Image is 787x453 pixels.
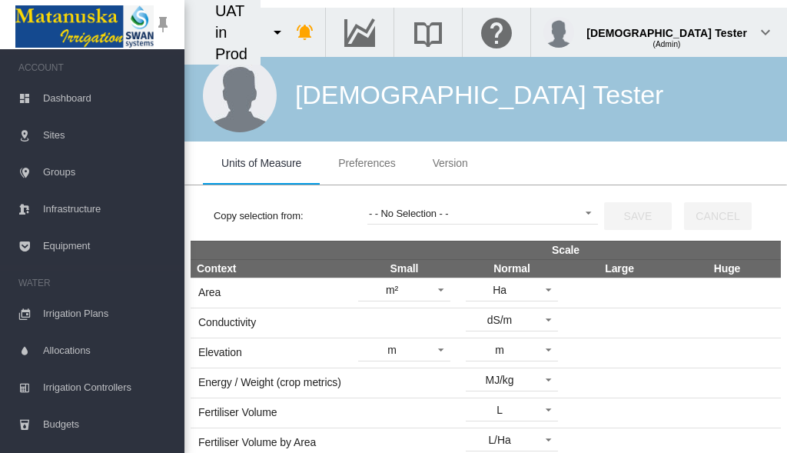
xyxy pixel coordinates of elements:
[221,157,301,169] span: Units of Measure
[43,191,172,228] span: Infrastructure
[387,344,397,356] div: m
[43,117,172,154] span: Sites
[543,17,574,48] img: profile.jpg
[43,369,172,406] span: Irrigation Controllers
[18,55,172,80] span: ACCOUNT
[295,77,663,114] div: [DEMOGRAPHIC_DATA] Tester
[493,284,506,296] div: Ha
[350,241,781,259] th: Scale
[262,17,293,48] button: icon-menu-down
[15,5,154,48] img: Matanuska_LOGO.png
[191,259,350,278] th: Context
[496,404,503,416] div: L
[191,398,350,428] td: Fertiliser Volume
[191,338,350,368] td: Elevation
[604,202,672,230] button: Save
[214,209,367,223] label: Copy selection from:
[684,202,752,230] button: Cancel
[653,40,681,48] span: (Admin)
[369,208,448,219] div: - - No Selection - -
[478,23,515,42] md-icon: Click here for help
[203,58,277,132] img: male.jpg
[458,259,566,278] th: Normal
[386,284,398,296] div: m²
[566,259,673,278] th: Large
[43,295,172,332] span: Irrigation Plans
[756,23,775,42] md-icon: icon-chevron-down
[433,157,468,169] span: Version
[341,23,378,42] md-icon: Go to the Data Hub
[486,374,514,386] div: MJ/kg
[43,228,172,265] span: Equipment
[43,80,172,117] span: Dashboard
[531,8,787,57] button: [DEMOGRAPHIC_DATA] Tester (Admin) icon-chevron-down
[586,19,747,35] div: [DEMOGRAPHIC_DATA] Tester
[154,15,172,34] md-icon: icon-pin
[18,271,172,295] span: WATER
[268,23,287,42] md-icon: icon-menu-down
[410,23,447,42] md-icon: Search the knowledge base
[43,154,172,191] span: Groups
[488,434,510,446] div: L/Ha
[43,332,172,369] span: Allocations
[191,278,350,308] td: Area
[290,17,320,48] button: icon-bell-ring
[673,259,781,278] th: Huge
[495,344,504,356] div: m
[350,259,458,278] th: Small
[338,157,395,169] span: Preferences
[296,23,314,42] md-icon: icon-bell-ring
[43,406,172,443] span: Budgets
[487,314,512,326] div: dS/m
[191,368,350,398] td: Energy / Weight (crop metrics)
[191,308,350,338] td: Conductivity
